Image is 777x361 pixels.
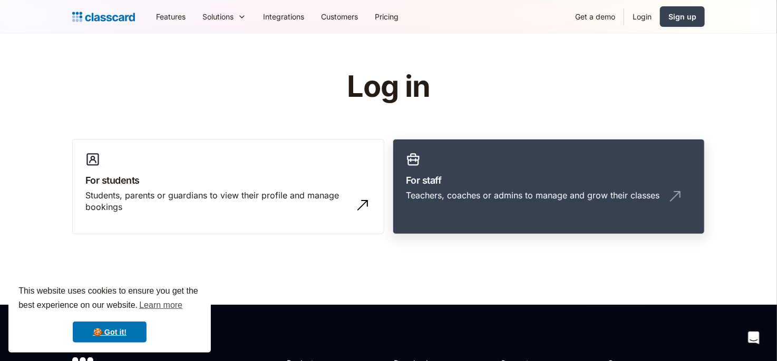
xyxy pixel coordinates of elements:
a: Pricing [366,5,407,28]
div: cookieconsent [8,275,211,353]
a: For studentsStudents, parents or guardians to view their profile and manage bookings [72,139,384,235]
a: Sign up [660,6,705,27]
a: home [72,9,135,24]
a: Get a demo [567,5,624,28]
span: This website uses cookies to ensure you get the best experience on our website. [18,285,201,313]
a: Customers [313,5,366,28]
a: For staffTeachers, coaches or admins to manage and grow their classes [393,139,705,235]
div: Solutions [194,5,255,28]
div: Sign up [668,11,696,22]
div: Teachers, coaches or admins to manage and grow their classes [406,189,659,201]
h3: For students [85,173,371,187]
a: learn more about cookies [138,297,184,313]
h1: Log in [221,71,556,103]
a: Integrations [255,5,313,28]
a: Login [624,5,660,28]
div: Open Intercom Messenger [741,325,766,350]
div: Solutions [202,11,234,22]
h3: For staff [406,173,692,187]
a: dismiss cookie message [73,322,147,343]
div: Students, parents or guardians to view their profile and manage bookings [85,189,350,213]
a: Features [148,5,194,28]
